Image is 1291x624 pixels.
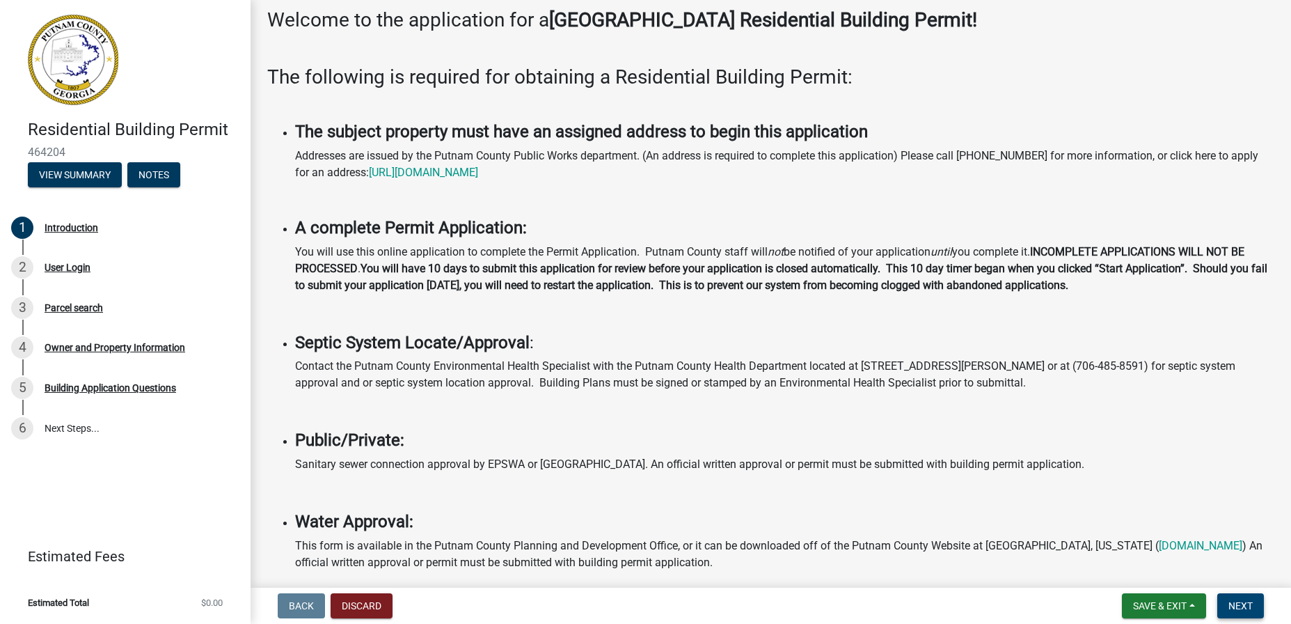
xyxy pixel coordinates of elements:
wm-modal-confirm: Notes [127,170,180,181]
strong: Public/Private: [295,430,404,450]
span: Next [1228,600,1253,611]
div: 3 [11,297,33,319]
div: User Login [45,263,90,272]
strong: [GEOGRAPHIC_DATA] Residential Building Permit! [549,8,977,31]
strong: A complete Permit Application: [295,218,527,237]
button: Discard [331,593,393,618]
div: 6 [11,417,33,439]
div: Owner and Property Information [45,343,185,352]
strong: Water Approval: [295,512,413,531]
h3: Welcome to the application for a [267,8,1274,32]
div: 4 [11,336,33,359]
a: Estimated Fees [11,543,228,570]
strong: INCOMPLETE APPLICATIONS WILL NOT BE PROCESSED [295,245,1244,275]
i: not [768,245,784,258]
button: Notes [127,162,180,187]
span: Save & Exit [1133,600,1187,611]
button: Next [1217,593,1264,618]
button: Back [278,593,325,618]
p: Contact the Putnam County Environmental Health Specialist with the Putnam County Health Departmen... [295,358,1274,391]
i: until [930,245,952,258]
span: Estimated Total [28,598,89,607]
h4: Residential Building Permit [28,120,239,140]
span: 464204 [28,146,223,159]
img: Putnam County, Georgia [28,15,118,105]
strong: You will have 10 days to submit this application for review before your application is closed aut... [295,262,1267,292]
span: $0.00 [201,598,223,607]
a: [URL][DOMAIN_NAME] [369,166,478,179]
button: View Summary [28,162,122,187]
wm-modal-confirm: Summary [28,170,122,181]
div: Building Application Questions [45,383,176,393]
div: 2 [11,256,33,279]
strong: Septic System Locate/Approval [295,333,530,352]
div: 1 [11,217,33,239]
strong: The subject property must have an assigned address to begin this application [295,122,868,141]
h3: The following is required for obtaining a Residential Building Permit: [267,65,1274,89]
div: 5 [11,377,33,399]
p: This form is available in the Putnam County Planning and Development Office, or it can be downloa... [295,538,1274,571]
p: Sanitary sewer connection approval by EPSWA or [GEOGRAPHIC_DATA]. An official written approval or... [295,456,1274,473]
span: Back [289,600,314,611]
h4: : [295,333,1274,353]
button: Save & Exit [1122,593,1206,618]
p: Addresses are issued by the Putnam County Public Works department. (An address is required to com... [295,148,1274,181]
p: You will use this online application to complete the Permit Application. Putnam County staff will... [295,244,1274,294]
div: Introduction [45,223,98,233]
div: Parcel search [45,303,103,313]
a: [DOMAIN_NAME] [1159,539,1242,552]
